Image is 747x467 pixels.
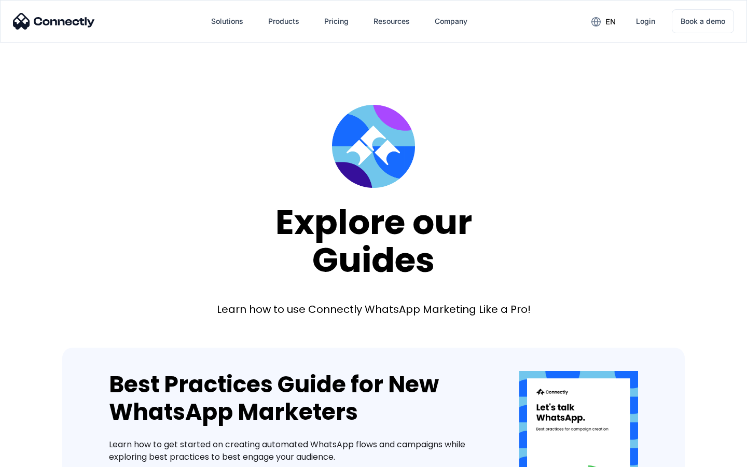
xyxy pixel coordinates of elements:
[672,9,734,33] a: Book a demo
[268,14,299,29] div: Products
[605,15,616,29] div: en
[109,438,488,463] div: Learn how to get started on creating automated WhatsApp flows and campaigns while exploring best ...
[324,14,349,29] div: Pricing
[628,9,663,34] a: Login
[109,371,488,426] div: Best Practices Guide for New WhatsApp Marketers
[636,14,655,29] div: Login
[217,302,531,317] div: Learn how to use Connectly WhatsApp Marketing Like a Pro!
[435,14,467,29] div: Company
[316,9,357,34] a: Pricing
[10,449,62,463] aside: Language selected: English
[13,13,95,30] img: Connectly Logo
[21,449,62,463] ul: Language list
[275,203,472,279] div: Explore our Guides
[374,14,410,29] div: Resources
[211,14,243,29] div: Solutions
